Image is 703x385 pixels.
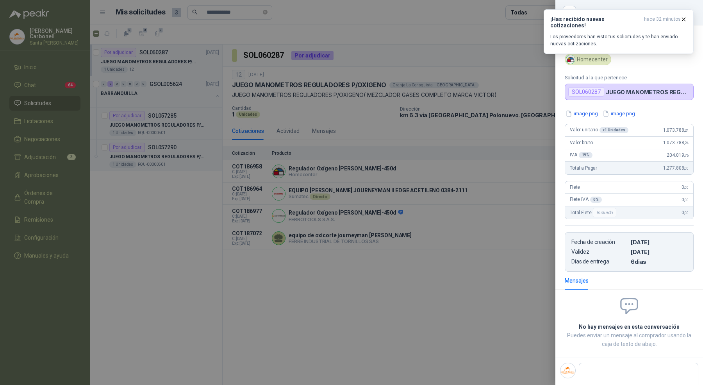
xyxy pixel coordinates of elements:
[663,165,689,171] span: 1.277.808
[571,258,628,265] p: Días de entrega
[606,89,690,95] p: JUEGO MANOMETROS REGULADORES P/OXIGENO
[565,8,574,17] button: Close
[631,239,687,245] p: [DATE]
[580,6,694,19] div: COT186958
[565,331,694,348] p: Puedes enviar un mensaje al comprador usando la caja de texto de abajo.
[600,127,628,133] div: x 1 Unidades
[570,184,580,190] span: Flete
[570,208,618,217] span: Total Flete
[684,166,689,170] span: ,00
[590,197,602,203] div: 0 %
[663,140,689,145] span: 1.073.788
[565,109,599,118] button: image.png
[684,185,689,190] span: ,00
[684,141,689,145] span: ,24
[667,152,689,158] span: 204.019
[631,258,687,265] p: 6 dias
[684,198,689,202] span: ,00
[550,16,641,29] h3: ¡Has recibido nuevas cotizaciones!
[682,210,689,215] span: 0
[682,197,689,202] span: 0
[682,184,689,190] span: 0
[602,109,636,118] button: image.png
[565,276,589,285] div: Mensajes
[579,152,593,158] div: 19 %
[631,249,687,255] p: [DATE]
[644,16,681,29] span: hace 32 minutos
[560,363,575,378] img: Company Logo
[593,208,616,217] div: Incluido
[568,87,604,97] div: SOL060287
[571,239,628,245] p: Fecha de creación
[550,33,687,47] p: Los proveedores han visto tus solicitudes y te han enviado nuevas cotizaciones.
[570,140,592,145] span: Valor bruto
[684,128,689,133] span: ,24
[570,127,628,133] span: Valor unitario
[565,75,694,81] p: Solicitud a la que pertenece
[544,9,694,54] button: ¡Has recibido nuevas cotizaciones!hace 32 minutos Los proveedores han visto tus solicitudes y te ...
[684,211,689,215] span: ,00
[684,153,689,158] span: ,76
[570,165,597,171] span: Total a Pagar
[663,127,689,133] span: 1.073.788
[570,152,592,158] span: IVA
[565,322,694,331] h2: No hay mensajes en esta conversación
[570,197,602,203] span: Flete IVA
[571,249,628,255] p: Validez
